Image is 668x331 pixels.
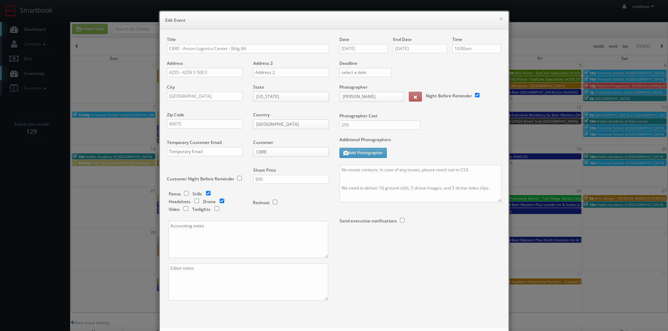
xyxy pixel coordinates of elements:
[334,113,507,119] label: Photographer Cost
[253,92,329,102] a: [US_STATE]
[167,176,234,182] label: Customer Night Before Reminder
[452,36,462,42] label: Time
[339,68,392,77] input: select a date
[339,84,367,90] label: Photographer
[256,120,319,129] span: [GEOGRAPHIC_DATA]
[339,137,501,146] label: Additional Photographers
[339,36,349,42] label: Date
[253,84,264,90] label: State
[256,147,319,157] span: CBRE
[253,119,329,129] a: [GEOGRAPHIC_DATA]
[339,92,404,102] a: [PERSON_NAME]
[169,199,190,205] label: Headshots
[167,60,183,66] label: Address
[393,44,447,53] input: Select a date
[253,68,329,77] input: Address 2
[339,44,388,53] input: Select a date
[167,68,243,77] input: Address
[167,92,243,101] input: City
[256,92,319,101] span: [US_STATE]
[253,147,329,157] a: CBRE
[339,148,387,158] button: Add Photographer
[167,112,184,118] label: Zip Code
[167,147,243,156] input: Temporary Email
[169,191,181,197] label: Panos
[499,16,503,21] button: ×
[167,44,329,53] input: Title
[167,139,222,145] label: Temporary Customer Email
[253,175,329,184] input: Shoot Price
[426,93,472,99] label: Night Before Reminder
[165,17,503,24] h6: Edit Event
[167,119,243,129] input: Zip Code
[253,112,270,118] label: Country
[253,139,273,145] label: Customer
[192,206,210,212] label: Twilights
[339,120,420,130] input: Photographer Cost
[167,84,175,90] label: City
[253,167,276,173] label: Shoot Price
[334,60,507,66] label: Deadline
[253,60,273,66] label: Address 2
[203,199,216,205] label: Drone
[167,36,176,42] label: Title
[343,92,394,101] span: [PERSON_NAME]
[253,200,270,206] label: Reshoot
[339,218,397,224] label: Send executive notifications
[193,191,202,197] label: Stills
[393,36,412,42] label: End Date
[169,206,180,212] label: Video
